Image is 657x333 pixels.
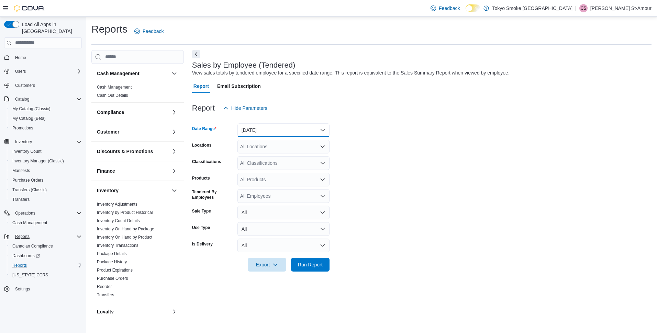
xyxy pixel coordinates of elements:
a: Cash Out Details [97,93,128,98]
a: Inventory by Product Historical [97,210,153,215]
a: My Catalog (Classic) [10,105,53,113]
span: Purchase Orders [12,177,44,183]
span: Transfers [12,197,30,202]
span: My Catalog (Classic) [12,106,51,112]
button: All [237,239,330,252]
span: Inventory Manager (Classic) [10,157,82,165]
a: Inventory Count [10,147,44,156]
button: Next [192,50,200,58]
button: Open list of options [320,144,325,149]
span: Users [12,67,82,76]
button: Run Report [291,258,330,272]
label: Locations [192,142,212,148]
label: Sale Type [192,208,211,214]
h3: Customer [97,128,119,135]
input: Dark Mode [466,4,480,12]
button: Inventory [12,138,35,146]
button: Cash Management [7,218,85,228]
button: Cash Management [97,70,169,77]
span: Reports [12,263,27,268]
button: All [237,206,330,219]
button: Finance [97,168,169,174]
a: My Catalog (Beta) [10,114,48,123]
span: Promotions [12,125,33,131]
span: Canadian Compliance [10,242,82,250]
a: Inventory Transactions [97,243,138,248]
a: Transfers [97,292,114,297]
span: My Catalog (Classic) [10,105,82,113]
button: Users [12,67,29,76]
span: My Catalog (Beta) [12,116,46,121]
span: Reports [10,261,82,269]
button: Inventory [1,137,85,147]
button: Finance [170,167,178,175]
span: Feedback [143,28,164,35]
a: Cash Management [10,219,50,227]
span: Catalog [15,96,29,102]
span: Customers [15,83,35,88]
nav: Complex example [4,50,82,312]
button: Customers [1,80,85,90]
button: Discounts & Promotions [97,148,169,155]
span: CS [581,4,587,12]
button: Settings [1,284,85,294]
span: Inventory On Hand by Package [97,226,154,232]
span: Cash Management [10,219,82,227]
a: Inventory Adjustments [97,202,137,207]
button: Open list of options [320,193,325,199]
span: Manifests [12,168,30,173]
div: Cash Management [91,83,184,102]
span: Inventory [12,138,82,146]
a: Inventory On Hand by Package [97,227,154,231]
button: Export [248,258,286,272]
a: Feedback [132,24,166,38]
label: Tendered By Employees [192,189,235,200]
span: Email Subscription [217,79,261,93]
span: Load All Apps in [GEOGRAPHIC_DATA] [19,21,82,35]
span: Export [252,258,282,272]
span: My Catalog (Beta) [10,114,82,123]
a: Feedback [428,1,463,15]
button: Open list of options [320,160,325,166]
a: Manifests [10,166,33,175]
span: Catalog [12,95,82,103]
a: Transfers [10,195,32,204]
span: Home [12,53,82,62]
span: Transfers [97,292,114,298]
button: Users [1,67,85,76]
label: Products [192,175,210,181]
span: Inventory Count Details [97,218,140,223]
h3: Compliance [97,109,124,116]
span: Inventory Count [10,147,82,156]
span: Settings [15,286,30,292]
button: Customer [170,128,178,136]
button: Reports [1,232,85,241]
span: Reorder [97,284,112,289]
h3: Finance [97,168,115,174]
button: Reports [7,261,85,270]
button: Reports [12,232,32,241]
a: Canadian Compliance [10,242,56,250]
span: Transfers (Classic) [10,186,82,194]
button: Customer [97,128,169,135]
span: Feedback [439,5,460,12]
button: My Catalog (Classic) [7,104,85,114]
h3: Discounts & Promotions [97,148,153,155]
span: Purchase Orders [97,276,128,281]
span: Inventory Count [12,149,42,154]
div: Chloe St-Amour [579,4,588,12]
button: Inventory [97,187,169,194]
img: Cova [14,5,45,12]
label: Is Delivery [192,241,213,247]
span: Manifests [10,166,82,175]
button: Canadian Compliance [7,241,85,251]
div: View sales totals by tendered employee for a specified date range. This report is equivalent to t... [192,69,510,77]
button: Inventory [170,186,178,195]
a: Inventory Manager (Classic) [10,157,67,165]
a: Product Expirations [97,268,133,273]
div: Inventory [91,200,184,302]
span: Package Details [97,251,127,256]
span: Transfers [10,195,82,204]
